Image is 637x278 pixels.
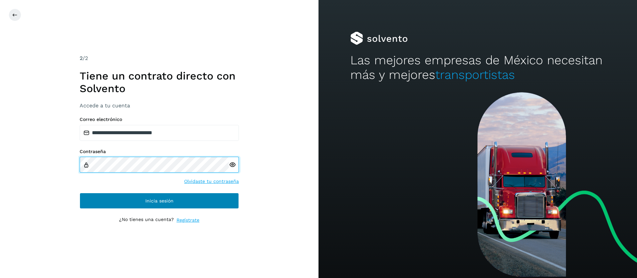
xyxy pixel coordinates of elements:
h3: Accede a tu cuenta [80,102,239,109]
h1: Tiene un contrato directo con Solvento [80,70,239,95]
div: /2 [80,54,239,62]
label: Correo electrónico [80,117,239,122]
a: Olvidaste tu contraseña [184,178,239,185]
span: Inicia sesión [145,198,174,203]
span: 2 [80,55,83,61]
p: ¿No tienes una cuenta? [119,217,174,224]
a: Regístrate [177,217,199,224]
h2: Las mejores empresas de México necesitan más y mejores [350,53,605,83]
label: Contraseña [80,149,239,154]
span: transportistas [435,68,515,82]
button: Inicia sesión [80,193,239,209]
